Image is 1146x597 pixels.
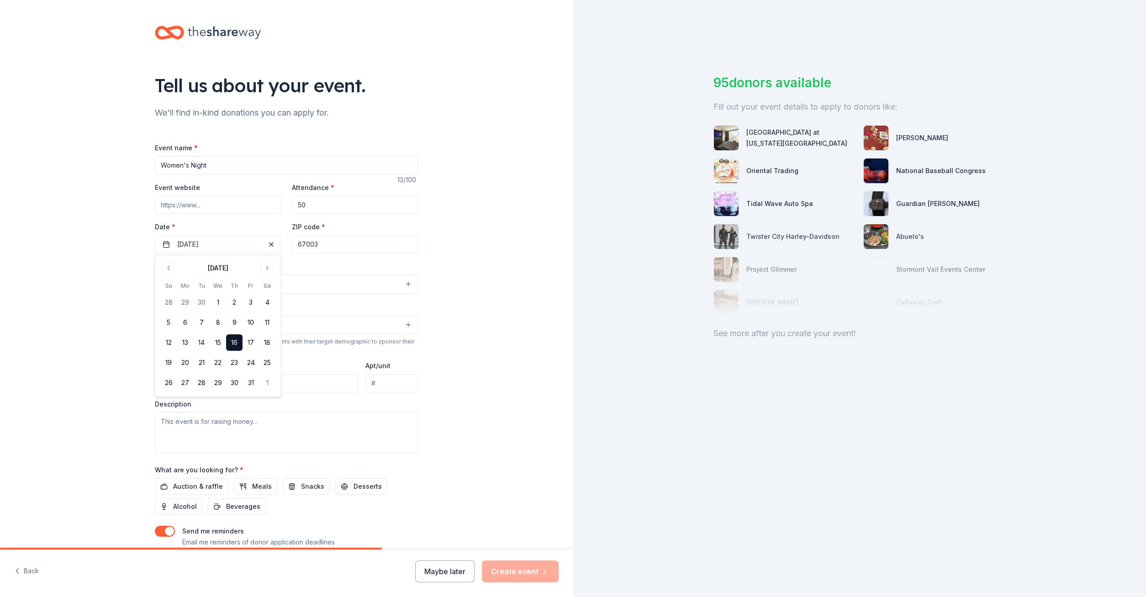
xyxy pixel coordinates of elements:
button: Beverages [208,498,266,515]
button: 14 [193,334,210,351]
button: Go to next month [261,262,274,275]
label: Date [155,222,281,232]
span: Auction & raffle [173,481,223,492]
label: Send me reminders [182,527,244,535]
button: 10 [243,314,259,331]
th: Wednesday [210,281,226,291]
th: Saturday [259,281,275,291]
button: Back [15,562,39,581]
input: 12345 (U.S. only) [292,235,418,254]
div: 13 /100 [397,174,418,185]
img: photo for Hollywood Casino at Kansas Speedway [714,126,739,150]
span: Beverages [226,501,260,512]
button: 22 [210,354,226,371]
button: Desserts [335,478,387,495]
img: photo for Guardian Angel Device [864,191,888,216]
button: 28 [193,375,210,391]
button: Meals [234,478,277,495]
div: 95 donors available [713,73,1006,92]
button: Snacks [283,478,330,495]
div: We'll find in-kind donations you can apply for. [155,106,418,120]
div: National Baseball Congress [896,165,986,176]
button: 3 [243,294,259,311]
button: 24 [243,354,259,371]
button: 27 [177,375,193,391]
button: 11 [259,314,275,331]
span: Snacks [301,481,324,492]
button: 4 [259,294,275,311]
button: 2 [226,294,243,311]
button: 26 [160,375,177,391]
span: Alcohol [173,501,197,512]
span: Desserts [354,481,382,492]
div: [PERSON_NAME] [896,132,948,143]
input: # [365,374,418,392]
button: Select [155,315,418,334]
button: 30 [226,375,243,391]
button: 12 [160,334,177,351]
input: Spring Fundraiser [155,156,418,174]
label: Event name [155,143,198,153]
label: Description [155,400,191,409]
label: Apt/unit [365,361,391,370]
div: See more after you create your event! [713,326,1006,341]
th: Sunday [160,281,177,291]
button: 30 [193,294,210,311]
label: Attendance [292,183,334,192]
th: Friday [243,281,259,291]
div: [DATE] [208,263,228,274]
button: [DATE] [155,235,281,254]
img: photo for Oriental Trading [714,158,739,183]
button: 28 [160,294,177,311]
button: 16 [226,334,243,351]
button: Auction & raffle [155,478,228,495]
button: 7 [193,314,210,331]
button: 18 [259,334,275,351]
p: Email me reminders of donor application deadlines [182,537,335,548]
button: 29 [210,375,226,391]
input: https://www... [155,195,281,214]
div: Fill out your event details to apply to donors like: [713,100,1006,114]
button: 1 [259,375,275,391]
button: Maybe later [415,560,475,582]
button: Select [155,275,418,294]
div: Oriental Trading [746,165,798,176]
button: 29 [177,294,193,311]
button: 17 [243,334,259,351]
button: 5 [160,314,177,331]
div: Tidal Wave Auto Spa [746,198,813,209]
button: Go to previous month [162,262,175,275]
img: photo for Boyd Gaming [864,126,888,150]
div: Guardian [PERSON_NAME] [896,198,980,209]
button: 9 [226,314,243,331]
div: [GEOGRAPHIC_DATA] at [US_STATE][GEOGRAPHIC_DATA] [746,127,856,149]
button: 23 [226,354,243,371]
span: Meals [252,481,272,492]
button: 19 [160,354,177,371]
button: 25 [259,354,275,371]
th: Thursday [226,281,243,291]
img: photo for Tidal Wave Auto Spa [714,191,739,216]
button: 8 [210,314,226,331]
th: Monday [177,281,193,291]
th: Tuesday [193,281,210,291]
input: 20 [292,195,418,214]
label: ZIP code [292,222,325,232]
label: What are you looking for? [155,465,243,475]
button: 21 [193,354,210,371]
div: We use this information to help brands find events with their target demographic to sponsor their... [155,338,418,353]
button: 15 [210,334,226,351]
button: Alcohol [155,498,202,515]
div: Tell us about your event. [155,73,418,98]
button: 31 [243,375,259,391]
button: 1 [210,294,226,311]
button: 6 [177,314,193,331]
button: 20 [177,354,193,371]
img: photo for National Baseball Congress [864,158,888,183]
button: 13 [177,334,193,351]
label: Event website [155,183,200,192]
